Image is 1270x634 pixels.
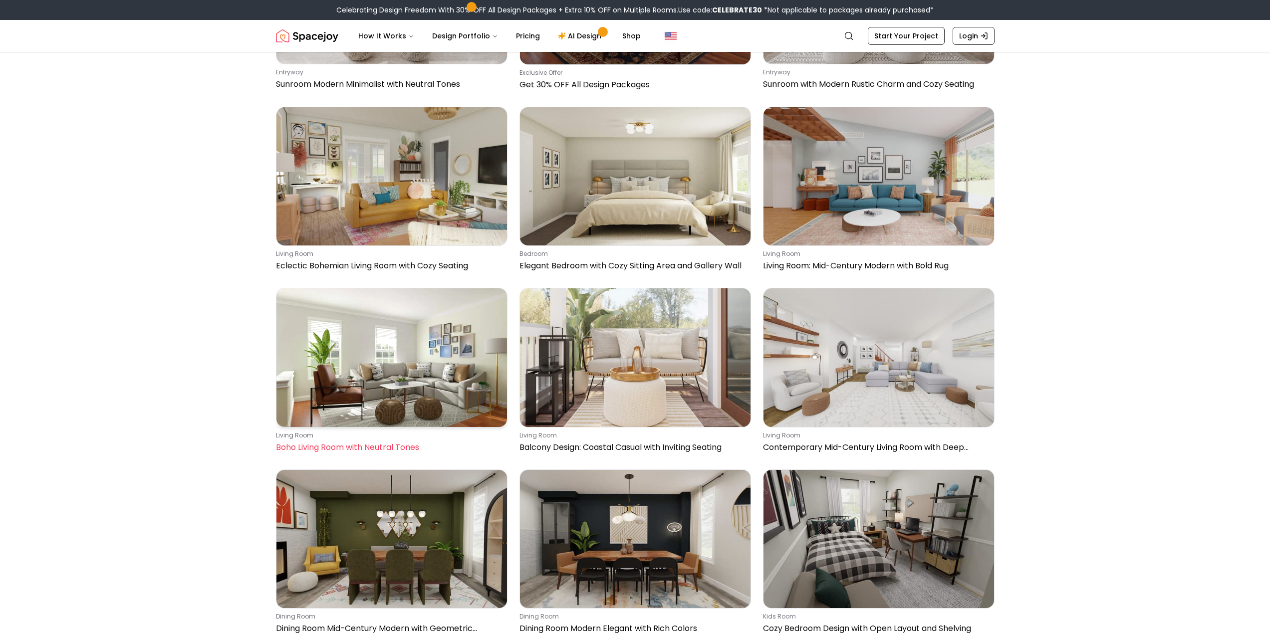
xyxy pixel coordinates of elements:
[519,250,747,258] p: bedroom
[763,107,995,276] a: Living Room: Mid-Century Modern with Bold Rugliving roomLiving Room: Mid-Century Modern with Bold...
[276,288,507,426] img: Boho Living Room with Neutral Tones
[276,26,338,46] img: Spacejoy Logo
[763,250,991,258] p: living room
[276,20,995,52] nav: Global
[508,26,548,46] a: Pricing
[712,5,762,15] b: CELEBRATE30
[276,250,504,258] p: living room
[519,260,747,272] p: Elegant Bedroom with Cozy Sitting Area and Gallery Wall
[665,30,677,42] img: United States
[350,26,649,46] nav: Main
[868,27,945,45] a: Start Your Project
[276,470,507,608] img: Dining Room Mid-Century Modern with Geometric Lighting
[276,107,507,245] img: Eclectic Bohemian Living Room with Cozy Seating
[550,26,612,46] a: AI Design
[763,613,991,621] p: kids room
[763,107,994,245] img: Living Room: Mid-Century Modern with Bold Rug
[762,5,934,15] span: *Not applicable to packages already purchased*
[519,107,751,276] a: Elegant Bedroom with Cozy Sitting Area and Gallery WallbedroomElegant Bedroom with Cozy Sitting A...
[336,5,934,15] div: Celebrating Design Freedom With 30% OFF All Design Packages + Extra 10% OFF on Multiple Rooms.
[763,260,991,272] p: Living Room: Mid-Century Modern with Bold Rug
[276,431,504,439] p: living room
[424,26,506,46] button: Design Portfolio
[763,288,994,426] img: Contemporary Mid-Century Living Room with Deep Seating
[276,78,504,90] p: Sunroom Modern Minimalist with Neutral Tones
[614,26,649,46] a: Shop
[276,441,504,453] p: Boho Living Room with Neutral Tones
[350,26,422,46] button: How It Works
[763,431,991,439] p: living room
[519,69,747,77] p: Exclusive Offer
[276,107,508,276] a: Eclectic Bohemian Living Room with Cozy Seatingliving roomEclectic Bohemian Living Room with Cozy...
[953,27,995,45] a: Login
[763,288,995,457] a: Contemporary Mid-Century Living Room with Deep Seatingliving roomContemporary Mid-Century Living ...
[520,107,751,245] img: Elegant Bedroom with Cozy Sitting Area and Gallery Wall
[276,68,504,76] p: entryway
[519,431,747,439] p: living room
[519,288,751,457] a: Balcony Design: Coastal Casual with Inviting Seatingliving roomBalcony Design: Coastal Casual wit...
[519,613,747,621] p: dining room
[678,5,762,15] span: Use code:
[520,288,751,426] img: Balcony Design: Coastal Casual with Inviting Seating
[763,470,994,608] img: Cozy Bedroom Design with Open Layout and Shelving
[276,260,504,272] p: Eclectic Bohemian Living Room with Cozy Seating
[519,441,747,453] p: Balcony Design: Coastal Casual with Inviting Seating
[763,68,991,76] p: entryway
[763,441,991,453] p: Contemporary Mid-Century Living Room with Deep Seating
[763,78,991,90] p: Sunroom with Modern Rustic Charm and Cozy Seating
[276,26,338,46] a: Spacejoy
[520,470,751,608] img: Dining Room Modern Elegant with Rich Colors
[276,288,508,457] a: Boho Living Room with Neutral Tonesliving roomBoho Living Room with Neutral Tones
[519,79,747,91] p: Get 30% OFF All Design Packages
[276,613,504,621] p: dining room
